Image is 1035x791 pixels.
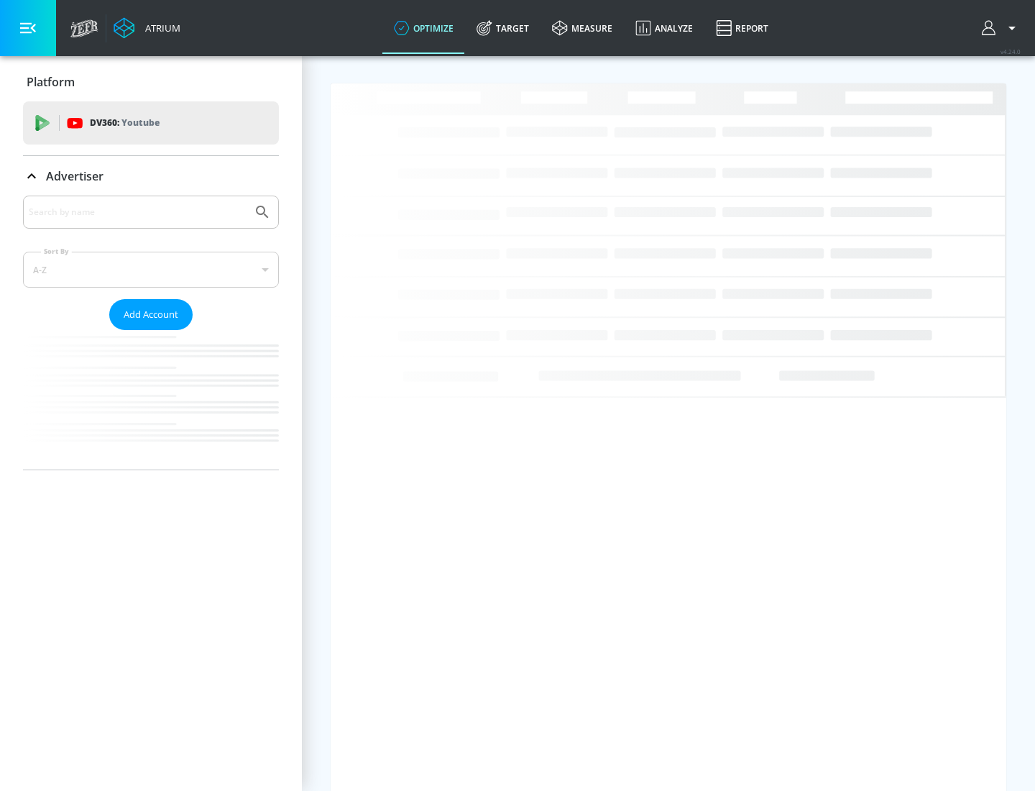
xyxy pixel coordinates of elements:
div: Advertiser [23,156,279,196]
p: DV360: [90,115,160,131]
a: Target [465,2,540,54]
div: Atrium [139,22,180,35]
div: A-Z [23,252,279,288]
p: Advertiser [46,168,103,184]
a: Analyze [624,2,704,54]
a: Report [704,2,780,54]
div: Platform [23,62,279,102]
div: DV360: Youtube [23,101,279,145]
p: Youtube [121,115,160,130]
nav: list of Advertiser [23,330,279,470]
label: Sort By [41,247,72,256]
a: optimize [382,2,465,54]
button: Add Account [109,299,193,330]
a: Atrium [114,17,180,39]
div: Advertiser [23,196,279,470]
span: v 4.24.0 [1000,47,1021,55]
p: Platform [27,74,75,90]
a: measure [540,2,624,54]
span: Add Account [124,306,178,323]
input: Search by name [29,203,247,221]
